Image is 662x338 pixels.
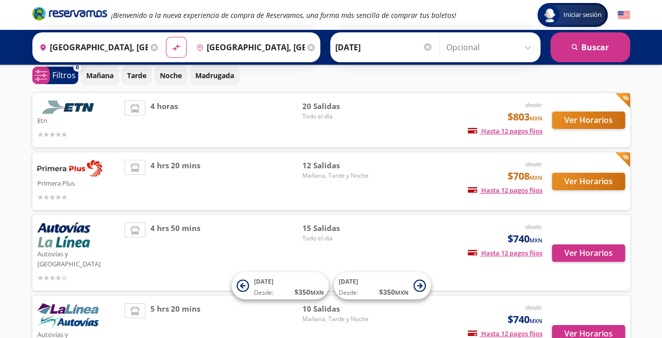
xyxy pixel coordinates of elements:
[302,171,372,180] span: Mañana, Tarde y Noche
[526,223,542,231] em: desde:
[302,101,372,112] span: 20 Salidas
[160,70,182,81] p: Noche
[86,70,114,81] p: Mañana
[150,160,200,203] span: 4 hrs 20 mins
[468,248,542,257] span: Hasta 12 pagos fijos
[150,101,178,140] span: 4 horas
[530,236,542,244] small: MXN
[154,66,187,85] button: Noche
[37,177,120,189] p: Primera Plus
[190,66,240,85] button: Madrugada
[530,114,542,122] small: MXN
[446,35,535,60] input: Opcional
[508,169,542,184] span: $708
[552,244,625,262] button: Ver Horarios
[468,186,542,195] span: Hasta 12 pagos fijos
[195,70,234,81] p: Madrugada
[111,10,456,20] em: ¡Bienvenido a la nueva experiencia de compra de Reservamos, una forma más sencilla de comprar tus...
[37,114,120,126] p: Etn
[302,234,372,243] span: Todo el día
[192,35,305,60] input: Buscar Destino
[526,101,542,109] em: desde:
[302,160,372,171] span: 12 Salidas
[526,303,542,312] em: desde:
[339,277,358,286] span: [DATE]
[508,110,542,124] span: $803
[254,277,273,286] span: [DATE]
[552,173,625,190] button: Ver Horarios
[302,303,372,315] span: 10 Salidas
[468,329,542,338] span: Hasta 12 pagos fijos
[468,126,542,135] span: Hasta 12 pagos fijos
[530,174,542,181] small: MXN
[32,6,107,24] a: Brand Logo
[302,315,372,324] span: Mañana, Tarde y Noche
[339,288,358,297] span: Desde:
[552,112,625,129] button: Ver Horarios
[76,63,79,72] span: 0
[150,223,200,283] span: 4 hrs 50 mins
[508,231,542,246] span: $740
[334,272,431,300] button: [DATE]Desde:$350MXN
[294,287,324,297] span: $ 350
[122,66,152,85] button: Tarde
[127,70,146,81] p: Tarde
[37,247,120,269] p: Autovías y [GEOGRAPHIC_DATA]
[335,35,433,60] input: Elegir Fecha
[526,160,542,168] em: desde:
[37,223,90,247] img: Autovías y La Línea
[508,312,542,327] span: $740
[32,6,107,21] i: Brand Logo
[254,288,273,297] span: Desde:
[379,287,408,297] span: $ 350
[35,35,148,60] input: Buscar Origen
[52,69,76,81] p: Filtros
[302,223,372,234] span: 15 Salidas
[559,10,606,20] span: Iniciar sesión
[550,32,630,62] button: Buscar
[81,66,119,85] button: Mañana
[618,9,630,21] button: English
[530,317,542,325] small: MXN
[32,67,78,84] button: 0Filtros
[302,112,372,121] span: Todo el día
[37,101,102,114] img: Etn
[232,272,329,300] button: [DATE]Desde:$350MXN
[310,289,324,296] small: MXN
[37,303,99,328] img: Autovías y La Línea
[395,289,408,296] small: MXN
[37,160,102,177] img: Primera Plus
